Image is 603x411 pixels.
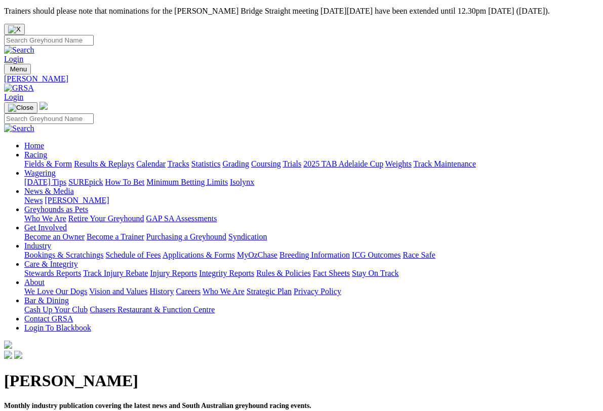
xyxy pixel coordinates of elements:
a: Syndication [228,232,267,241]
a: Careers [176,287,200,296]
a: Track Maintenance [414,159,476,168]
a: Integrity Reports [199,269,254,277]
a: We Love Our Dogs [24,287,87,296]
a: How To Bet [105,178,145,186]
a: Injury Reports [150,269,197,277]
a: MyOzChase [237,251,277,259]
a: Statistics [191,159,221,168]
a: Weights [385,159,412,168]
a: Get Involved [24,223,67,232]
a: Trials [283,159,301,168]
div: Bar & Dining [24,305,599,314]
input: Search [4,35,94,46]
img: Search [4,46,34,55]
a: GAP SA Assessments [146,214,217,223]
a: Login [4,55,23,63]
a: ICG Outcomes [352,251,400,259]
a: Become an Owner [24,232,85,241]
a: Bar & Dining [24,296,69,305]
a: 2025 TAB Adelaide Cup [303,159,383,168]
div: Wagering [24,178,599,187]
a: Wagering [24,169,56,177]
a: History [149,287,174,296]
a: Isolynx [230,178,254,186]
img: facebook.svg [4,351,12,359]
div: Greyhounds as Pets [24,214,599,223]
a: Fact Sheets [313,269,350,277]
a: Grading [223,159,249,168]
a: [PERSON_NAME] [4,74,599,84]
a: Contact GRSA [24,314,73,323]
div: Get Involved [24,232,599,241]
a: Bookings & Scratchings [24,251,103,259]
a: Minimum Betting Limits [146,178,228,186]
a: Rules & Policies [256,269,311,277]
a: Calendar [136,159,166,168]
img: Close [8,104,33,112]
button: Toggle navigation [4,64,31,74]
p: Trainers should please note that nominations for the [PERSON_NAME] Bridge Straight meeting [DATE]... [4,7,599,16]
a: Applications & Forms [163,251,235,259]
a: Care & Integrity [24,260,78,268]
img: twitter.svg [14,351,22,359]
a: News [24,196,43,204]
span: Menu [10,65,27,73]
div: News & Media [24,196,599,205]
a: SUREpick [68,178,103,186]
button: Toggle navigation [4,102,37,113]
a: Schedule of Fees [105,251,160,259]
a: Stay On Track [352,269,398,277]
a: Cash Up Your Club [24,305,88,314]
img: Search [4,124,34,133]
a: Vision and Values [89,287,147,296]
input: Search [4,113,94,124]
button: Close [4,24,25,35]
a: Stewards Reports [24,269,81,277]
div: Industry [24,251,599,260]
span: Monthly industry publication covering the latest news and South Australian greyhound racing events. [4,402,311,409]
a: Home [24,141,44,150]
a: Track Injury Rebate [83,269,148,277]
a: [DATE] Tips [24,178,66,186]
a: Coursing [251,159,281,168]
img: X [8,25,21,33]
div: Care & Integrity [24,269,599,278]
a: Chasers Restaurant & Function Centre [90,305,215,314]
img: GRSA [4,84,34,93]
img: logo-grsa-white.png [4,341,12,349]
img: logo-grsa-white.png [39,102,48,110]
a: Who We Are [203,287,245,296]
a: Who We Are [24,214,66,223]
a: Retire Your Greyhound [68,214,144,223]
a: Tracks [168,159,189,168]
a: About [24,278,45,286]
a: Strategic Plan [247,287,292,296]
a: Fields & Form [24,159,72,168]
a: Login To Blackbook [24,323,91,332]
a: Privacy Policy [294,287,341,296]
a: Race Safe [403,251,435,259]
h1: [PERSON_NAME] [4,372,599,390]
a: Become a Trainer [87,232,144,241]
a: Greyhounds as Pets [24,205,88,214]
a: Industry [24,241,51,250]
a: [PERSON_NAME] [45,196,109,204]
div: Racing [24,159,599,169]
a: Racing [24,150,47,159]
a: Purchasing a Greyhound [146,232,226,241]
a: Breeding Information [279,251,350,259]
a: News & Media [24,187,74,195]
a: Login [4,93,23,101]
a: Results & Replays [74,159,134,168]
div: About [24,287,599,296]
